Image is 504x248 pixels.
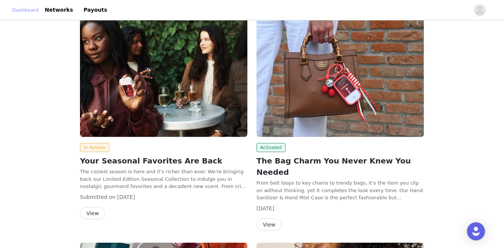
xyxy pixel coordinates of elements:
[257,205,274,211] span: [DATE]
[257,11,424,137] img: Touchland
[257,222,282,228] a: View
[476,4,483,16] div: avatar
[12,6,39,14] a: Dashboard
[257,155,424,178] h2: The Bag Charm You Never Knew You Needed
[40,2,78,18] a: Networks
[80,11,247,137] img: Touchland
[80,155,247,166] h2: Your Seasonal Favorites Are Back
[80,168,247,190] p: The coziest season is here and it's richer than ever. We're bringing back our Limited Edition Sea...
[80,211,105,216] a: View
[257,143,286,152] span: Activated
[80,207,105,219] button: View
[117,194,135,200] span: [DATE]
[257,219,282,231] button: View
[467,222,485,240] div: Open Intercom Messenger
[79,2,112,18] a: Payouts
[80,143,109,152] span: In Review
[80,194,116,200] span: Submitted on
[257,179,424,202] p: From belt loops to key chains to trendy bags, it’s the item you clip on without thinking, yet it ...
